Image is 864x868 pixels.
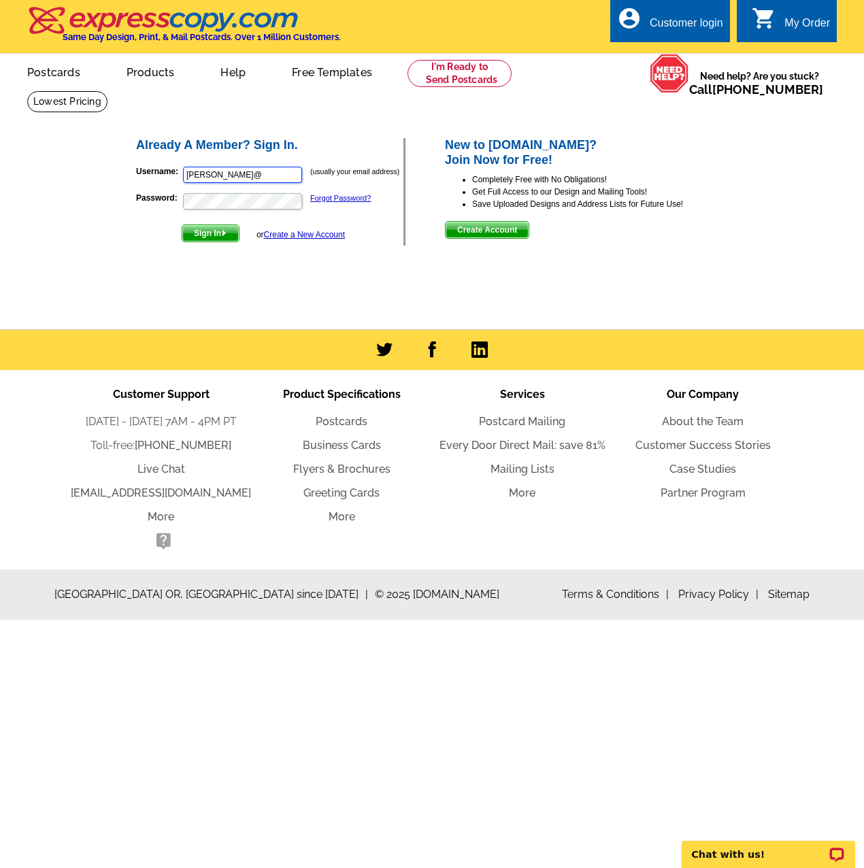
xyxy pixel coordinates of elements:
a: Free Templates [270,55,394,87]
small: (usually your email address) [310,167,399,176]
a: Flyers & Brochures [293,463,391,475]
li: [DATE] - [DATE] 7AM - 4PM PT [71,414,252,430]
iframe: LiveChat chat widget [673,825,864,868]
span: © 2025 [DOMAIN_NAME] [375,586,499,603]
span: Customer Support [113,388,210,401]
a: More [148,510,174,523]
li: Toll-free: [71,437,252,454]
a: More [329,510,355,523]
a: Live Chat [137,463,185,475]
a: shopping_cart My Order [752,15,830,32]
span: Our Company [667,388,739,401]
span: Call [689,82,823,97]
a: Forgot Password? [310,194,371,202]
li: Completely Free with No Obligations! [472,173,730,186]
i: shopping_cart [752,6,776,31]
a: Postcards [316,415,367,428]
span: Create Account [446,222,529,238]
a: Create a New Account [264,230,345,239]
a: Greeting Cards [303,486,380,499]
a: Privacy Policy [678,588,759,601]
a: Sitemap [768,588,810,601]
button: Sign In [182,224,239,242]
div: My Order [784,17,830,36]
div: Customer login [650,17,723,36]
a: account_circle Customer login [617,15,723,32]
a: Every Door Direct Mail: save 81% [439,439,605,452]
li: Save Uploaded Designs and Address Lists for Future Use! [472,198,730,210]
span: Product Specifications [283,388,401,401]
h2: New to [DOMAIN_NAME]? Join Now for Free! [445,138,730,167]
li: Get Full Access to our Design and Mailing Tools! [472,186,730,198]
span: Services [500,388,545,401]
a: More [509,486,535,499]
label: Username: [136,165,182,178]
a: About the Team [662,415,744,428]
a: Partner Program [661,486,746,499]
a: Products [105,55,197,87]
i: account_circle [617,6,642,31]
a: Case Studies [669,463,736,475]
img: button-next-arrow-white.png [221,230,227,236]
h2: Already A Member? Sign In. [136,138,403,153]
a: Postcard Mailing [479,415,565,428]
a: [PHONE_NUMBER] [135,439,231,452]
img: help [650,54,689,93]
a: Postcards [5,55,102,87]
a: Same Day Design, Print, & Mail Postcards. Over 1 Million Customers. [27,16,341,42]
span: [GEOGRAPHIC_DATA] OR, [GEOGRAPHIC_DATA] since [DATE] [54,586,368,603]
a: [EMAIL_ADDRESS][DOMAIN_NAME] [71,486,251,499]
a: Mailing Lists [491,463,554,475]
label: Password: [136,192,182,204]
a: Business Cards [303,439,381,452]
div: or [256,229,345,241]
a: Customer Success Stories [635,439,771,452]
span: Sign In [182,225,239,241]
a: [PHONE_NUMBER] [712,82,823,97]
span: Need help? Are you stuck? [689,69,830,97]
a: Terms & Conditions [562,588,669,601]
button: Create Account [445,221,529,239]
h4: Same Day Design, Print, & Mail Postcards. Over 1 Million Customers. [63,32,341,42]
a: Help [199,55,267,87]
